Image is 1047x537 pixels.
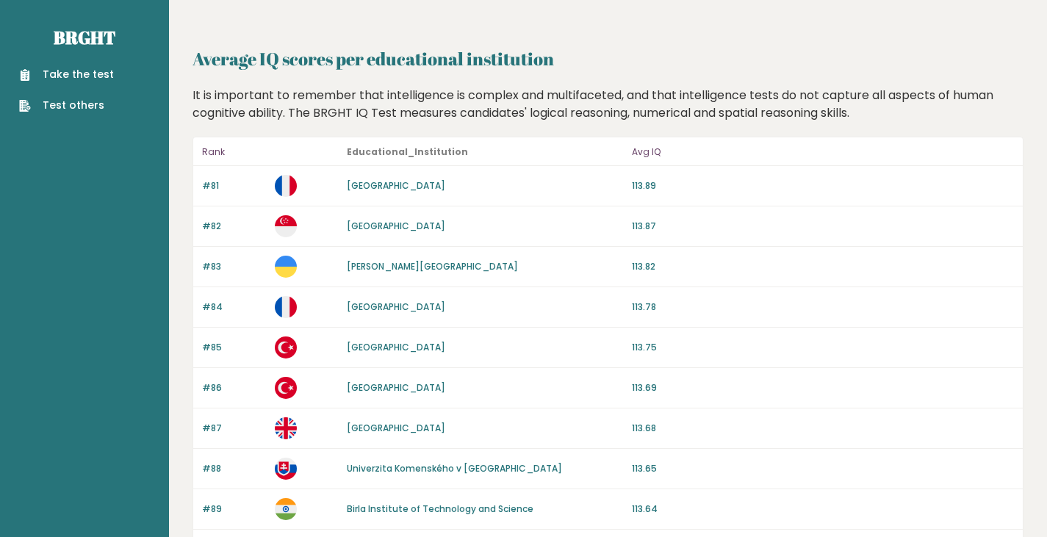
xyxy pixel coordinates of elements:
[347,260,518,273] a: [PERSON_NAME][GEOGRAPHIC_DATA]
[202,179,266,192] p: #81
[632,179,1014,192] p: 113.89
[632,143,1014,161] p: Avg IQ
[202,341,266,354] p: #85
[202,220,266,233] p: #82
[347,341,445,353] a: [GEOGRAPHIC_DATA]
[187,87,1029,122] div: It is important to remember that intelligence is complex and multifaceted, and that intelligence ...
[275,336,297,358] img: tr.svg
[202,143,266,161] p: Rank
[632,341,1014,354] p: 113.75
[347,145,468,158] b: Educational_Institution
[202,502,266,516] p: #89
[632,422,1014,435] p: 113.68
[347,300,445,313] a: [GEOGRAPHIC_DATA]
[54,26,115,49] a: Brght
[632,220,1014,233] p: 113.87
[632,462,1014,475] p: 113.65
[275,175,297,197] img: fr.svg
[202,260,266,273] p: #83
[275,417,297,439] img: gb.svg
[275,377,297,399] img: tr.svg
[347,179,445,192] a: [GEOGRAPHIC_DATA]
[347,502,533,515] a: Birla Institute of Technology and Science
[202,300,266,314] p: #84
[632,381,1014,394] p: 113.69
[275,458,297,480] img: sk.svg
[275,498,297,520] img: in.svg
[347,220,445,232] a: [GEOGRAPHIC_DATA]
[275,296,297,318] img: fr.svg
[202,422,266,435] p: #87
[347,381,445,394] a: [GEOGRAPHIC_DATA]
[193,46,1023,72] h2: Average IQ scores per educational institution
[19,98,114,113] a: Test others
[347,422,445,434] a: [GEOGRAPHIC_DATA]
[202,462,266,475] p: #88
[202,381,266,394] p: #86
[347,462,562,475] a: Univerzita Komenského v [GEOGRAPHIC_DATA]
[632,300,1014,314] p: 113.78
[632,502,1014,516] p: 113.64
[275,256,297,278] img: ua.svg
[19,67,114,82] a: Take the test
[275,215,297,237] img: sg.svg
[632,260,1014,273] p: 113.82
